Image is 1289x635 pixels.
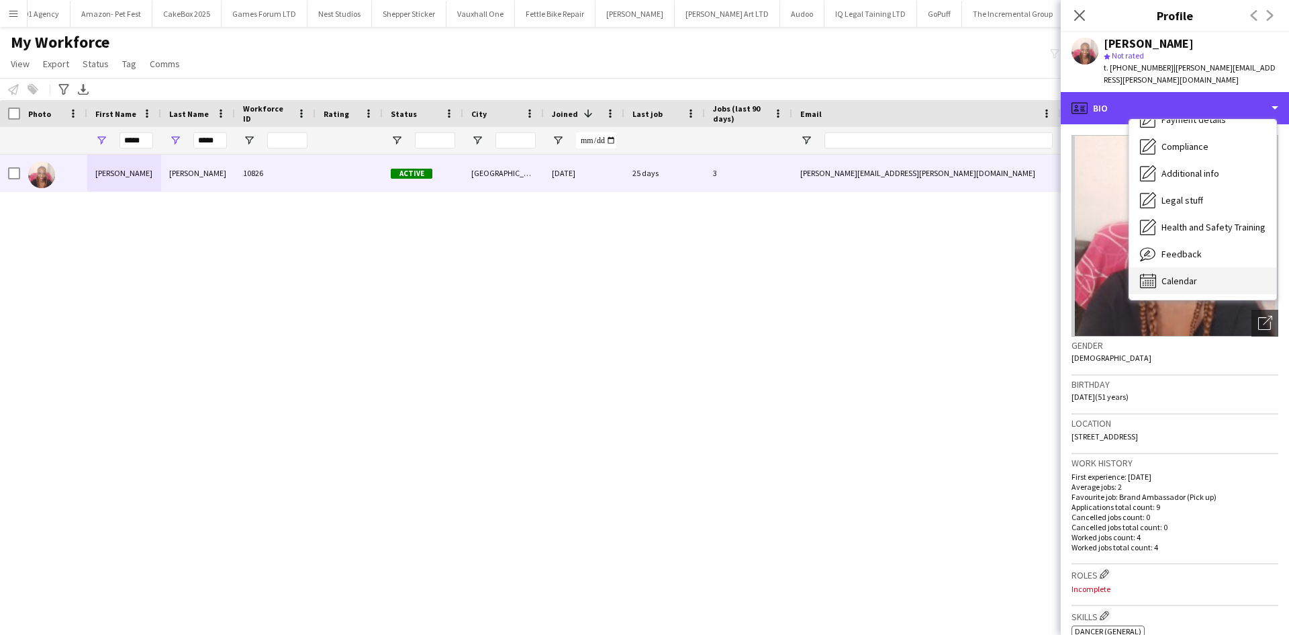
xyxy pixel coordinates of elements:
[1071,431,1138,441] span: [STREET_ADDRESS]
[1061,7,1289,24] h3: Profile
[824,1,917,27] button: IQ Legal Taining LTD
[38,55,75,73] a: Export
[917,1,962,27] button: GoPuff
[1251,310,1278,337] div: Open photos pop-in
[267,132,307,149] input: Workforce ID Filter Input
[552,134,564,146] button: Open Filter Menu
[1071,339,1278,351] h3: Gender
[1161,275,1197,287] span: Calendar
[1129,214,1276,241] div: Health and Safety Training
[1071,522,1278,532] p: Cancelled jobs total count: 0
[77,55,114,73] a: Status
[1071,542,1278,552] p: Worked jobs total count: 4
[1104,38,1194,50] div: [PERSON_NAME]
[28,161,55,188] img: Emily Moore
[446,1,515,27] button: Vauxhall One
[824,132,1053,149] input: Email Filter Input
[800,134,812,146] button: Open Filter Menu
[70,1,152,27] button: Amazon- Pet Fest
[1129,160,1276,187] div: Additional info
[1071,512,1278,522] p: Cancelled jobs count: 0
[471,109,487,119] span: City
[713,103,768,124] span: Jobs (last 90 days)
[1161,248,1202,260] span: Feedback
[495,132,536,149] input: City Filter Input
[1071,584,1278,594] p: Incomplete
[150,58,180,70] span: Comms
[800,109,822,119] span: Email
[1071,135,1278,337] img: Crew avatar or photo
[1104,62,1174,73] span: t. [PHONE_NUMBER]
[144,55,185,73] a: Comms
[962,1,1064,27] button: The Incremental Group
[1071,532,1278,542] p: Worked jobs count: 4
[1112,50,1144,60] span: Not rated
[120,132,153,149] input: First Name Filter Input
[169,134,181,146] button: Open Filter Menu
[1071,482,1278,492] p: Average jobs: 2
[28,109,51,119] span: Photo
[324,109,349,119] span: Rating
[1061,92,1289,124] div: Bio
[1161,167,1219,179] span: Additional info
[1071,457,1278,469] h3: Work history
[87,155,161,192] div: [PERSON_NAME]
[83,58,109,70] span: Status
[1129,241,1276,267] div: Feedback
[391,169,432,179] span: Active
[1071,609,1278,623] h3: Skills
[1071,417,1278,429] h3: Location
[595,1,675,27] button: [PERSON_NAME]
[1071,567,1278,581] h3: Roles
[391,109,417,119] span: Status
[11,32,109,52] span: My Workforce
[1161,221,1266,233] span: Health and Safety Training
[675,1,780,27] button: [PERSON_NAME] Art LTD
[1071,378,1278,390] h3: Birthday
[792,155,1061,192] div: [PERSON_NAME][EMAIL_ADDRESS][PERSON_NAME][DOMAIN_NAME]
[152,1,222,27] button: CakeBox 2025
[1161,140,1208,153] span: Compliance
[1161,114,1226,126] span: Payment details
[161,155,235,192] div: [PERSON_NAME]
[544,155,624,192] div: [DATE]
[1104,62,1276,85] span: | [PERSON_NAME][EMAIL_ADDRESS][PERSON_NAME][DOMAIN_NAME]
[43,58,69,70] span: Export
[372,1,446,27] button: Shepper Sticker
[56,81,72,97] app-action-btn: Advanced filters
[1071,392,1129,402] span: [DATE] (51 years)
[515,1,595,27] button: Fettle Bike Repair
[1071,492,1278,502] p: Favourite job: Brand Ambassador (Pick up)
[5,55,35,73] a: View
[1071,353,1151,363] span: [DEMOGRAPHIC_DATA]
[463,155,544,192] div: [GEOGRAPHIC_DATA]
[95,134,107,146] button: Open Filter Menu
[75,81,91,97] app-action-btn: Export XLSX
[95,109,136,119] span: First Name
[576,132,616,149] input: Joined Filter Input
[122,58,136,70] span: Tag
[307,1,372,27] button: Nest Studios
[117,55,142,73] a: Tag
[624,155,705,192] div: 25 days
[243,134,255,146] button: Open Filter Menu
[235,155,316,192] div: 10826
[11,58,30,70] span: View
[1129,133,1276,160] div: Compliance
[1161,194,1203,206] span: Legal stuff
[780,1,824,27] button: Audoo
[1129,187,1276,214] div: Legal stuff
[471,134,483,146] button: Open Filter Menu
[632,109,663,119] span: Last job
[705,155,792,192] div: 3
[391,134,403,146] button: Open Filter Menu
[1071,472,1278,482] p: First experience: [DATE]
[5,1,70,27] button: 1901 Agency
[552,109,578,119] span: Joined
[169,109,209,119] span: Last Name
[1129,267,1276,294] div: Calendar
[243,103,291,124] span: Workforce ID
[415,132,455,149] input: Status Filter Input
[222,1,307,27] button: Games Forum LTD
[1129,106,1276,133] div: Payment details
